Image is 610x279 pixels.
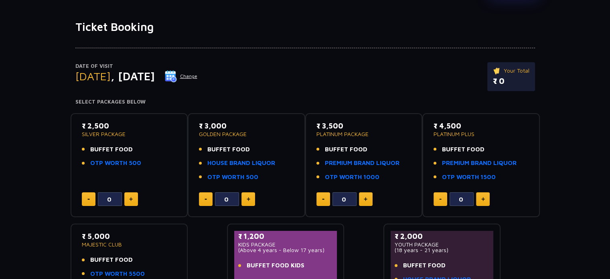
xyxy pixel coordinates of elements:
[75,62,198,70] p: Date of Visit
[439,199,442,200] img: minus
[247,197,250,201] img: plus
[247,261,304,270] span: BUFFET FOOD KIDS
[442,145,484,154] span: BUFFET FOOD
[199,120,294,131] p: ₹ 3,000
[82,242,177,247] p: MAJESTIC CLUB
[75,20,535,34] h1: Ticket Booking
[90,269,145,279] a: OTP WORTH 5500
[316,120,411,131] p: ₹ 3,500
[403,261,446,270] span: BUFFET FOOD
[238,242,333,247] p: KIDS PACKAGE
[364,197,367,201] img: plus
[205,199,207,200] img: minus
[111,69,155,83] span: , [DATE]
[75,99,535,105] h4: Select Packages Below
[395,231,490,242] p: ₹ 2,000
[90,255,133,265] span: BUFFET FOOD
[325,159,399,168] a: PREMIUM BRAND LIQUOR
[207,159,275,168] a: HOUSE BRAND LIQUOR
[82,131,177,137] p: SILVER PACKAGE
[238,247,333,253] p: (Above 4 years - Below 17 years)
[82,120,177,131] p: ₹ 2,500
[325,173,379,182] a: OTP WORTH 1000
[164,70,198,83] button: Change
[442,159,517,168] a: PREMIUM BRAND LIQUOR
[316,131,411,137] p: PLATINUM PACKAGE
[238,231,333,242] p: ₹ 1,200
[90,159,141,168] a: OTP WORTH 500
[129,197,133,201] img: plus
[395,247,490,253] p: (18 years - 21 years)
[75,69,111,83] span: [DATE]
[481,197,485,201] img: plus
[434,131,529,137] p: PLATINUM PLUS
[493,66,501,75] img: ticket
[322,199,324,200] img: minus
[82,231,177,242] p: ₹ 5,000
[199,131,294,137] p: GOLDEN PACKAGE
[493,75,529,87] p: ₹ 0
[493,66,529,75] p: Your Total
[325,145,367,154] span: BUFFET FOOD
[207,173,258,182] a: OTP WORTH 500
[207,145,250,154] span: BUFFET FOOD
[87,199,90,200] img: minus
[434,120,529,131] p: ₹ 4,500
[90,145,133,154] span: BUFFET FOOD
[442,173,496,182] a: OTP WORTH 1500
[395,242,490,247] p: YOUTH PACKAGE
